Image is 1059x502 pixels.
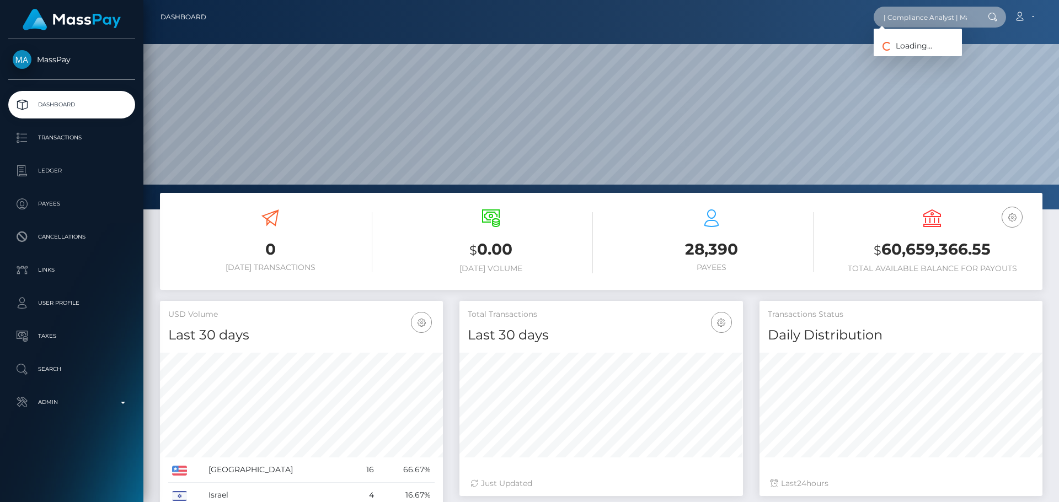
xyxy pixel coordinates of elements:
div: Just Updated [470,478,731,489]
p: Transactions [13,129,131,146]
p: Cancellations [13,229,131,245]
td: 66.67% [378,457,435,483]
p: User Profile [13,295,131,311]
span: MassPay [8,55,135,64]
small: $ [874,242,881,258]
small: $ [469,242,477,258]
p: Links [13,262,131,278]
a: User Profile [8,289,135,317]
td: 16 [353,457,378,483]
a: Admin [8,388,135,416]
span: Loading... [874,41,932,51]
h3: 28,390 [609,239,814,260]
h3: 0.00 [389,239,593,261]
h4: Last 30 days [468,326,734,345]
a: Payees [8,190,135,218]
p: Payees [13,196,131,212]
a: Search [8,355,135,383]
img: MassPay Logo [23,9,121,30]
h6: Total Available Balance for Payouts [830,264,1034,273]
h4: Last 30 days [168,326,435,345]
h5: Transactions Status [768,309,1034,320]
h3: 60,659,366.55 [830,239,1034,261]
img: US.png [172,466,187,476]
a: Dashboard [8,91,135,118]
h5: USD Volume [168,309,435,320]
p: Ledger [13,163,131,179]
p: Admin [13,394,131,411]
a: Dashboard [161,6,206,29]
td: [GEOGRAPHIC_DATA] [205,457,353,483]
input: Search... [874,7,977,28]
h6: Payees [609,263,814,272]
p: Dashboard [13,96,131,113]
a: Taxes [8,322,135,350]
div: Last hours [771,478,1031,489]
h4: Daily Distribution [768,326,1034,345]
h6: [DATE] Transactions [168,263,372,272]
img: MassPay [13,50,31,69]
a: Transactions [8,124,135,152]
a: Ledger [8,157,135,185]
span: 24 [797,478,806,488]
h6: [DATE] Volume [389,264,593,273]
h5: Total Transactions [468,309,734,320]
a: Links [8,256,135,284]
p: Search [13,361,131,377]
a: Cancellations [8,223,135,251]
h3: 0 [168,239,372,260]
p: Taxes [13,328,131,344]
img: IL.png [172,491,187,501]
